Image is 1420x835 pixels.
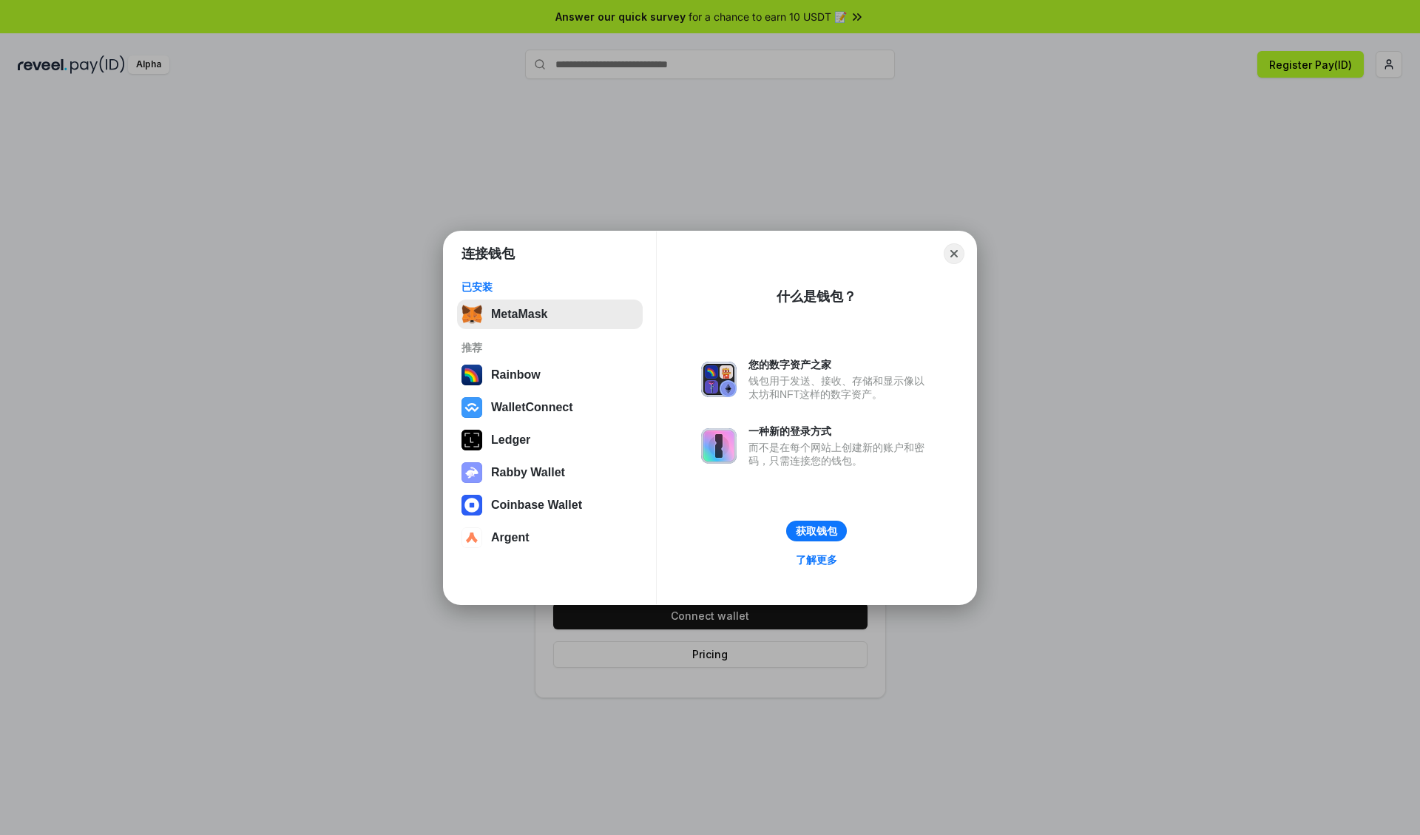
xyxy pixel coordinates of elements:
[457,360,643,390] button: Rainbow
[748,441,932,467] div: 而不是在每个网站上创建新的账户和密码，只需连接您的钱包。
[786,521,847,541] button: 获取钱包
[461,462,482,483] img: svg+xml,%3Csvg%20xmlns%3D%22http%3A%2F%2Fwww.w3.org%2F2000%2Fsvg%22%20fill%3D%22none%22%20viewBox...
[457,490,643,520] button: Coinbase Wallet
[787,550,846,569] a: 了解更多
[491,433,530,447] div: Ledger
[701,428,737,464] img: svg+xml,%3Csvg%20xmlns%3D%22http%3A%2F%2Fwww.w3.org%2F2000%2Fsvg%22%20fill%3D%22none%22%20viewBox...
[491,368,541,382] div: Rainbow
[796,524,837,538] div: 获取钱包
[701,362,737,397] img: svg+xml,%3Csvg%20xmlns%3D%22http%3A%2F%2Fwww.w3.org%2F2000%2Fsvg%22%20fill%3D%22none%22%20viewBox...
[457,458,643,487] button: Rabby Wallet
[491,531,530,544] div: Argent
[461,495,482,515] img: svg+xml,%3Csvg%20width%3D%2228%22%20height%3D%2228%22%20viewBox%3D%220%200%2028%2028%22%20fill%3D...
[491,401,573,414] div: WalletConnect
[461,245,515,263] h1: 连接钱包
[461,280,638,294] div: 已安装
[457,425,643,455] button: Ledger
[944,243,964,264] button: Close
[461,341,638,354] div: 推荐
[461,397,482,418] img: svg+xml,%3Csvg%20width%3D%2228%22%20height%3D%2228%22%20viewBox%3D%220%200%2028%2028%22%20fill%3D...
[457,393,643,422] button: WalletConnect
[777,288,856,305] div: 什么是钱包？
[748,358,932,371] div: 您的数字资产之家
[461,304,482,325] img: svg+xml,%3Csvg%20fill%3D%22none%22%20height%3D%2233%22%20viewBox%3D%220%200%2035%2033%22%20width%...
[796,553,837,567] div: 了解更多
[491,498,582,512] div: Coinbase Wallet
[491,308,547,321] div: MetaMask
[457,523,643,552] button: Argent
[461,365,482,385] img: svg+xml,%3Csvg%20width%3D%22120%22%20height%3D%22120%22%20viewBox%3D%220%200%20120%20120%22%20fil...
[491,466,565,479] div: Rabby Wallet
[461,430,482,450] img: svg+xml,%3Csvg%20xmlns%3D%22http%3A%2F%2Fwww.w3.org%2F2000%2Fsvg%22%20width%3D%2228%22%20height%3...
[457,300,643,329] button: MetaMask
[461,527,482,548] img: svg+xml,%3Csvg%20width%3D%2228%22%20height%3D%2228%22%20viewBox%3D%220%200%2028%2028%22%20fill%3D...
[748,425,932,438] div: 一种新的登录方式
[748,374,932,401] div: 钱包用于发送、接收、存储和显示像以太坊和NFT这样的数字资产。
